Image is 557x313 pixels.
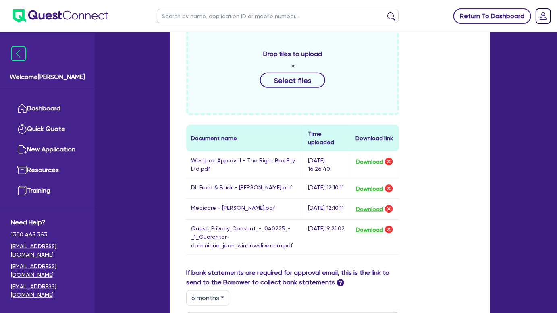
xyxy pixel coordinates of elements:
a: Return To Dashboard [453,8,531,24]
th: Download link [351,125,399,151]
a: New Application [11,139,84,160]
img: delete-icon [384,184,394,193]
img: delete-icon [384,157,394,166]
span: 1300 465 363 [11,230,84,239]
img: quest-connect-logo-blue [13,9,108,23]
a: Quick Quote [11,119,84,139]
td: [DATE] 12:10:11 [303,199,351,220]
img: delete-icon [384,204,394,214]
img: icon-menu-close [11,46,26,61]
span: Need Help? [11,218,84,227]
button: Download [355,183,384,194]
img: new-application [17,145,27,154]
button: Dropdown toggle [186,290,229,306]
label: If bank statements are required for approval email, this is the link to send to the Borrower to c... [186,268,399,287]
td: Medicare - [PERSON_NAME].pdf [186,199,303,220]
td: DL Front & Back - [PERSON_NAME].pdf [186,178,303,199]
th: Document name [186,125,303,151]
img: quick-quote [17,124,27,134]
span: or [291,62,295,69]
input: Search by name, application ID or mobile number... [157,9,399,23]
a: Dropdown toggle [533,6,554,27]
span: ? [337,279,344,286]
a: [EMAIL_ADDRESS][DOMAIN_NAME] [11,262,84,279]
img: training [17,186,27,195]
td: Quest_Privacy_Consent_-_040225_-_1_Guarantor-dominique_jean_windowslive.com.pdf [186,220,303,255]
span: Welcome [PERSON_NAME] [10,72,85,82]
a: [EMAIL_ADDRESS][DOMAIN_NAME] [11,282,84,299]
a: [EMAIL_ADDRESS][DOMAIN_NAME] [11,242,84,259]
td: [DATE] 9:21:02 [303,220,351,255]
th: Time uploaded [303,125,351,151]
td: Westpac Approval - The Right Box Pty Ltd.pdf [186,151,303,178]
img: delete-icon [384,225,394,234]
button: Select files [260,73,325,88]
a: Resources [11,160,84,180]
button: Download [355,156,384,167]
button: Download [355,224,384,235]
a: Dashboard [11,98,84,119]
td: [DATE] 16:26:40 [303,151,351,178]
button: Download [355,204,384,214]
img: resources [17,165,27,175]
a: Training [11,180,84,201]
td: [DATE] 12:10:11 [303,178,351,199]
span: Drop files to upload [263,49,322,59]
